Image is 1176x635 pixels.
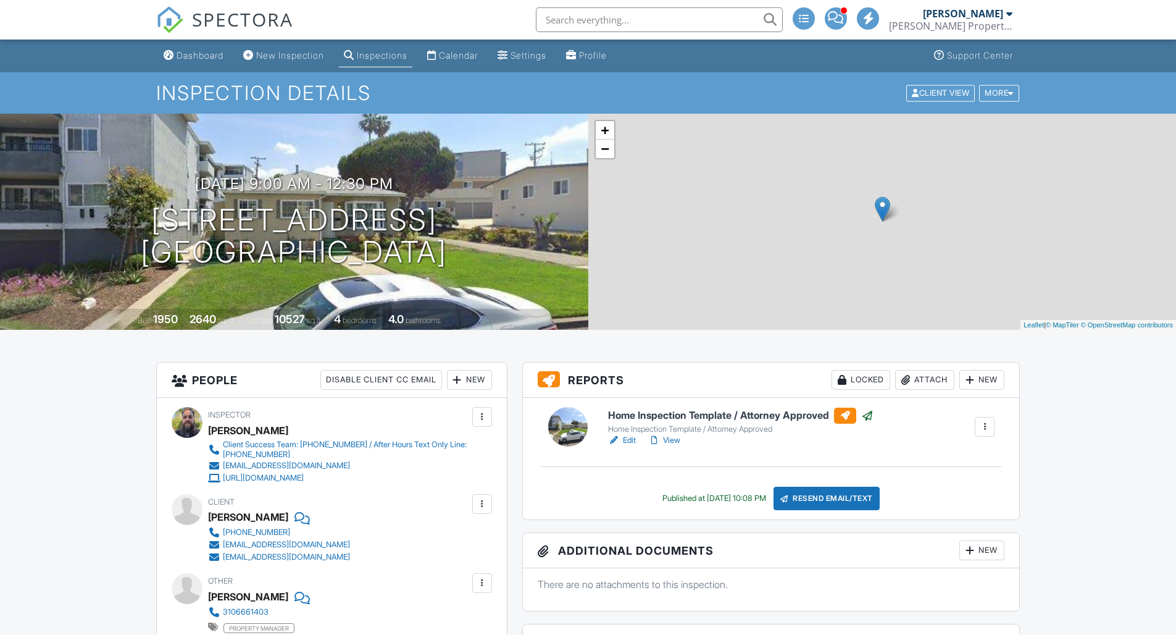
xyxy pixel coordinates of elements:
[156,17,293,43] a: SPECTORA
[223,552,350,562] div: [EMAIL_ADDRESS][DOMAIN_NAME]
[511,50,546,61] div: Settings
[889,20,1012,32] div: Webb Property Inspection
[523,533,1020,568] h3: Additional Documents
[774,487,880,510] div: Resend Email/Text
[895,370,954,390] div: Attach
[159,44,228,67] a: Dashboard
[223,623,294,633] span: Property Manager
[439,50,478,61] div: Calendar
[596,121,614,140] a: Zoom in
[906,85,975,101] div: Client View
[208,526,350,539] a: [PHONE_NUMBER]
[357,50,407,61] div: Inspections
[157,363,507,398] h3: People
[406,316,441,325] span: bathrooms
[608,424,874,434] div: Home Inspection Template / Attorney Approved
[523,363,1020,398] h3: Reports
[208,410,251,419] span: Inspector
[141,204,447,269] h1: [STREET_ADDRESS] [GEOGRAPHIC_DATA]
[223,461,350,471] div: [EMAIL_ADDRESS][DOMAIN_NAME]
[208,551,350,563] a: [EMAIL_ADDRESS][DOMAIN_NAME]
[1024,321,1044,329] a: Leaflet
[608,408,874,424] h6: Home Inspection Template / Attorney Approved
[223,528,290,537] div: [PHONE_NUMBER]
[275,313,305,326] div: 10527
[493,44,551,67] a: Settings
[608,408,874,435] a: Home Inspection Template / Attorney Approved Home Inspection Template / Attorney Approved
[208,539,350,551] a: [EMAIL_ADDRESS][DOMAIN_NAME]
[223,540,350,550] div: [EMAIL_ADDRESS][DOMAIN_NAME]
[223,473,304,483] div: [URL][DOMAIN_NAME]
[208,472,469,484] a: [URL][DOMAIN_NAME]
[536,7,783,32] input: Search everything...
[156,82,1020,104] h1: Inspection Details
[339,44,412,67] a: Inspections
[195,175,393,192] h3: [DATE] 9:00 am - 12:30 pm
[959,370,1004,390] div: New
[923,7,1003,20] div: [PERSON_NAME]
[208,587,288,606] div: [PERSON_NAME]
[1020,320,1176,330] div: |
[156,6,183,33] img: The Best Home Inspection Software - Spectora
[662,494,766,503] div: Published at [DATE] 10:08 PM
[579,50,607,61] div: Profile
[538,578,1005,591] p: There are no attachments to this inspection.
[959,540,1004,560] div: New
[447,370,492,390] div: New
[208,440,469,460] a: Client Success Team: [PHONE_NUMBER] / After Hours Text Only Line: [PHONE_NUMBER]
[223,440,469,460] div: Client Success Team: [PHONE_NUMBER] / After Hours Text Only Line: [PHONE_NUMBER]
[208,497,235,507] span: Client
[138,316,151,325] span: Built
[343,316,377,325] span: bedrooms
[208,460,469,472] a: [EMAIL_ADDRESS][DOMAIN_NAME]
[223,607,269,617] div: 3106661403
[947,50,1013,61] div: Support Center
[256,50,324,61] div: New Inspection
[334,313,341,326] div: 4
[192,6,293,32] span: SPECTORA
[648,434,680,447] a: View
[208,508,288,526] div: [PERSON_NAME]
[561,44,612,67] a: Profile
[208,421,288,440] div: [PERSON_NAME]
[247,316,273,325] span: Lot Size
[190,313,216,326] div: 2640
[929,44,1018,67] a: Support Center
[208,576,233,586] span: Other
[320,370,442,390] div: Disable Client CC Email
[218,316,235,325] span: sq. ft.
[596,140,614,158] a: Zoom out
[388,313,404,326] div: 4.0
[1081,321,1173,329] a: © OpenStreetMap contributors
[979,85,1019,101] div: More
[608,434,636,447] a: Edit
[177,50,223,61] div: Dashboard
[208,606,300,618] a: 3106661403
[153,313,178,326] div: 1950
[905,88,978,97] a: Client View
[422,44,483,67] a: Calendar
[238,44,329,67] a: New Inspection
[832,370,890,390] div: Locked
[1046,321,1079,329] a: © MapTiler
[307,316,322,325] span: sq.ft.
